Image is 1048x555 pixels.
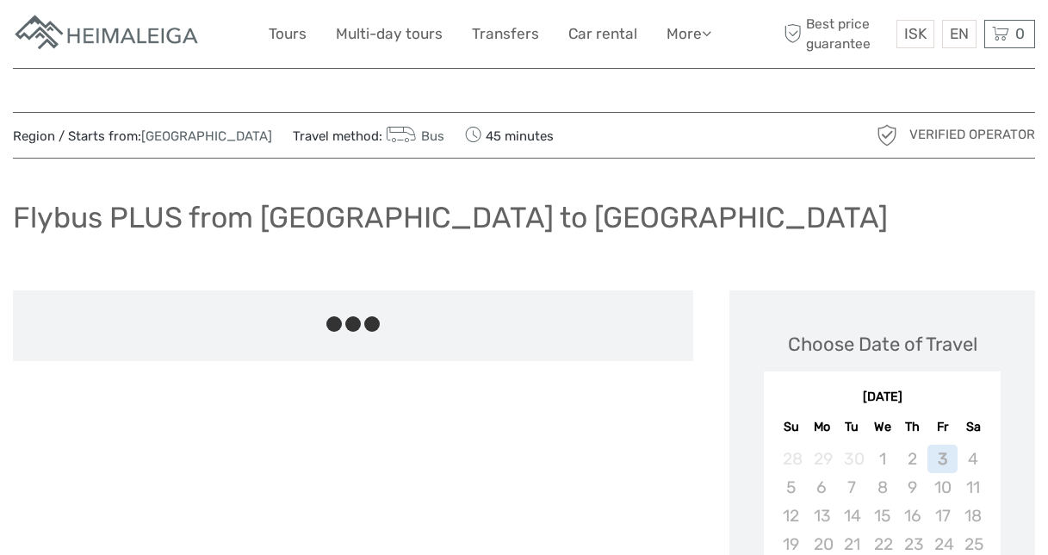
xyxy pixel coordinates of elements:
div: Not available Sunday, October 5th, 2025 [776,473,806,502]
img: verified_operator_grey_128.png [873,122,901,149]
div: [DATE] [764,389,1001,407]
a: Tours [269,22,307,47]
span: Travel method: [293,123,444,147]
span: Verified Operator [909,126,1035,144]
span: Region / Starts from: [13,128,272,146]
div: EN [942,20,977,48]
a: Multi-day tours [336,22,443,47]
div: Not available Wednesday, October 8th, 2025 [867,473,897,502]
span: 0 [1013,25,1027,42]
div: Not available Saturday, October 11th, 2025 [958,473,988,502]
div: Not available Friday, October 10th, 2025 [927,473,958,502]
span: 45 minutes [465,123,554,147]
img: Apartments in Reykjavik [13,13,202,55]
div: Not available Saturday, October 4th, 2025 [958,445,988,473]
span: Best price guarantee [779,15,892,53]
div: Not available Friday, October 3rd, 2025 [927,445,958,473]
div: Not available Monday, September 29th, 2025 [807,445,837,473]
div: Not available Tuesday, October 14th, 2025 [837,502,867,530]
div: Not available Tuesday, September 30th, 2025 [837,445,867,473]
div: Not available Thursday, October 9th, 2025 [897,473,927,502]
div: Not available Monday, October 13th, 2025 [807,502,837,530]
div: Not available Friday, October 17th, 2025 [927,502,958,530]
a: Car rental [568,22,637,47]
div: Not available Wednesday, October 15th, 2025 [867,502,897,530]
a: More [667,22,711,47]
a: [GEOGRAPHIC_DATA] [141,128,272,144]
div: Not available Wednesday, October 1st, 2025 [867,445,897,473]
h1: Flybus PLUS from [GEOGRAPHIC_DATA] to [GEOGRAPHIC_DATA] [13,200,888,235]
div: Tu [837,415,867,439]
div: Not available Monday, October 6th, 2025 [807,473,837,502]
div: Fr [927,415,958,439]
div: Not available Saturday, October 18th, 2025 [958,502,988,530]
a: Transfers [472,22,539,47]
div: Not available Thursday, October 16th, 2025 [897,502,927,530]
a: Bus [382,128,444,144]
div: Mo [807,415,837,439]
div: Sa [958,415,988,439]
div: We [867,415,897,439]
div: Not available Tuesday, October 7th, 2025 [837,473,867,502]
div: Su [776,415,806,439]
div: Not available Thursday, October 2nd, 2025 [897,445,927,473]
div: Not available Sunday, September 28th, 2025 [776,445,806,473]
div: Choose Date of Travel [788,331,977,358]
div: Not available Sunday, October 12th, 2025 [776,502,806,530]
div: Th [897,415,927,439]
span: ISK [904,25,927,42]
